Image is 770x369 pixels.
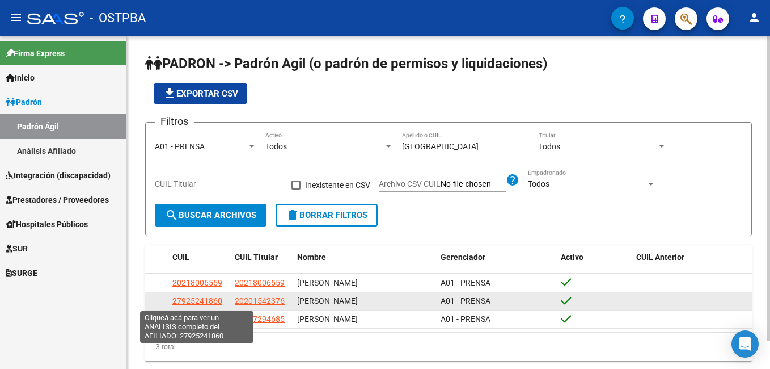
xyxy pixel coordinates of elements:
[168,245,230,270] datatable-header-cell: CUIL
[6,218,88,230] span: Hospitales Públicos
[155,114,194,129] h3: Filtros
[163,86,176,100] mat-icon: file_download
[286,210,367,220] span: Borrar Filtros
[286,208,299,222] mat-icon: delete
[6,267,37,279] span: SURGE
[297,253,326,262] span: Nombre
[9,11,23,24] mat-icon: menu
[528,179,549,188] span: Todos
[155,204,266,227] button: Buscar Archivos
[235,278,285,287] span: 20218006559
[145,333,752,361] div: 3 total
[235,253,278,262] span: CUIL Titular
[561,253,583,262] span: Activo
[145,56,547,72] span: PADRON -> Padrón Agil (o padrón de permisos y liquidaciones)
[230,245,293,270] datatable-header-cell: CUIL Titular
[731,330,759,358] div: Open Intercom Messenger
[265,142,287,151] span: Todos
[747,11,761,24] mat-icon: person
[172,253,189,262] span: CUIL
[276,204,378,227] button: Borrar Filtros
[6,96,42,108] span: Padrón
[90,6,146,31] span: - OSTPBA
[235,315,285,324] span: 27227294685
[6,194,109,206] span: Prestadores / Proveedores
[379,179,441,188] span: Archivo CSV CUIL
[556,245,632,270] datatable-header-cell: Activo
[172,315,222,324] span: 27227294685
[539,142,560,151] span: Todos
[6,169,111,182] span: Integración (discapacidad)
[235,296,285,305] span: 20201542376
[6,72,35,84] span: Inicio
[293,245,436,270] datatable-header-cell: Nombre
[305,178,370,192] span: Inexistente en CSV
[154,83,247,104] button: Exportar CSV
[297,315,358,324] span: [PERSON_NAME]
[6,242,28,255] span: SUR
[441,315,490,324] span: A01 - PRENSA
[436,245,557,270] datatable-header-cell: Gerenciador
[155,142,205,151] span: A01 - PRENSA
[441,179,506,190] input: Archivo CSV CUIL
[172,278,222,287] span: 20218006559
[506,173,519,187] mat-icon: help
[165,210,256,220] span: Buscar Archivos
[6,47,65,60] span: Firma Express
[441,253,485,262] span: Gerenciador
[632,245,752,270] datatable-header-cell: CUIL Anterior
[636,253,684,262] span: CUIL Anterior
[163,89,238,99] span: Exportar CSV
[165,208,179,222] mat-icon: search
[441,296,490,305] span: A01 - PRENSA
[297,296,358,305] span: [PERSON_NAME]
[297,278,358,287] span: [PERSON_NAME]
[172,296,222,305] span: 27925241860
[441,278,490,287] span: A01 - PRENSA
